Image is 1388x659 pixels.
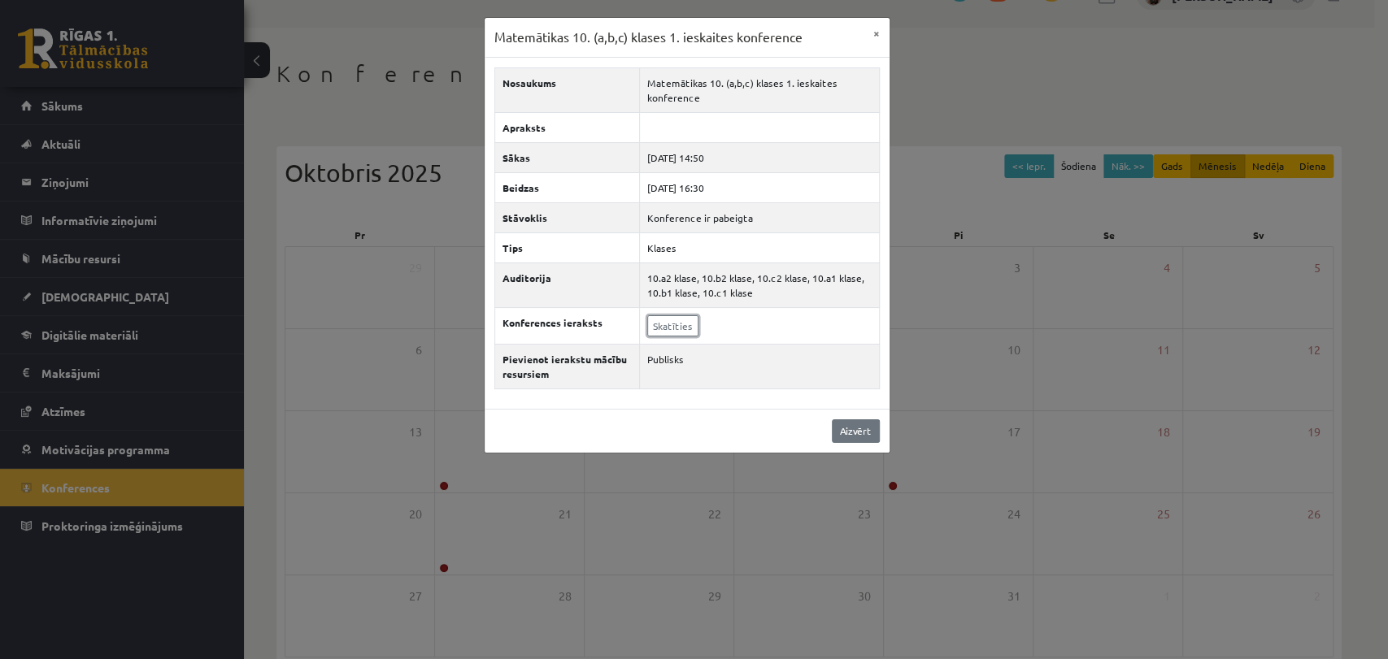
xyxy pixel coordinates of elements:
[864,18,890,49] button: ×
[495,112,640,142] th: Apraksts
[640,262,880,307] td: 10.a2 klase, 10.b2 klase, 10.c2 klase, 10.a1 klase, 10.b1 klase, 10.c1 klase
[495,344,640,388] th: Pievienot ierakstu mācību resursiem
[640,142,880,172] td: [DATE] 14:50
[495,202,640,232] th: Stāvoklis
[640,232,880,262] td: Klases
[640,172,880,202] td: [DATE] 16:30
[640,67,880,112] td: Matemātikas 10. (a,b,c) klases 1. ieskaites konference
[495,67,640,112] th: Nosaukums
[494,28,803,47] h3: Matemātikas 10. (a,b,c) klases 1. ieskaites konference
[495,307,640,344] th: Konferences ieraksts
[495,142,640,172] th: Sākas
[640,202,880,232] td: Konference ir pabeigta
[832,419,880,443] a: Aizvērt
[495,262,640,307] th: Auditorija
[640,344,880,388] td: Publisks
[647,315,698,336] a: Skatīties
[495,232,640,262] th: Tips
[495,172,640,202] th: Beidzas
